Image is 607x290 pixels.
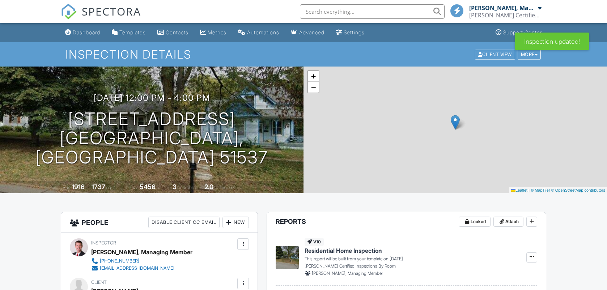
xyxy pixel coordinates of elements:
[157,185,166,190] span: sq.ft.
[91,265,187,272] a: [EMAIL_ADDRESS][DOMAIN_NAME]
[474,51,517,57] a: Client View
[82,4,141,19] span: SPECTORA
[299,29,324,35] div: Advanced
[311,72,316,81] span: +
[197,26,229,39] a: Metrics
[109,26,149,39] a: Templates
[300,4,445,19] input: Search everything...
[61,4,77,20] img: The Best Home Inspection Software - Spectora
[173,183,177,191] div: 3
[515,33,589,50] div: Inspection updated!
[469,4,536,12] div: [PERSON_NAME], Managing Member
[12,110,292,167] h1: [STREET_ADDRESS] [GEOGRAPHIC_DATA], [GEOGRAPHIC_DATA] 51537
[148,217,220,228] div: Disable Client CC Email
[333,26,368,39] a: Settings
[119,29,146,35] div: Templates
[106,185,116,190] span: sq. ft.
[92,183,105,191] div: 1737
[235,26,282,39] a: Automations (Basic)
[65,48,542,61] h1: Inspection Details
[308,82,319,93] a: Zoom out
[469,12,542,19] div: Rasmussen Certified Inspections LLC
[91,257,187,265] a: [PHONE_NUMBER]
[166,29,188,35] div: Contacts
[61,212,258,233] h3: People
[288,26,327,39] a: Advanced
[222,217,249,228] div: New
[178,185,198,190] span: bedrooms
[100,265,174,271] div: [EMAIL_ADDRESS][DOMAIN_NAME]
[451,115,460,130] img: Marker
[61,10,141,25] a: SPECTORA
[72,183,85,191] div: 1916
[208,29,226,35] div: Metrics
[531,188,550,192] a: © MapTiler
[62,26,103,39] a: Dashboard
[215,185,235,190] span: bathrooms
[511,188,527,192] a: Leaflet
[311,82,316,91] span: −
[91,247,192,257] div: [PERSON_NAME], Managing Member
[503,29,542,35] div: Support Center
[91,280,107,285] span: Client
[123,185,139,190] span: Lot Size
[247,29,279,35] div: Automations
[63,185,71,190] span: Built
[73,29,100,35] div: Dashboard
[154,26,191,39] a: Contacts
[475,50,515,59] div: Client View
[204,183,213,191] div: 2.0
[529,188,530,192] span: |
[518,50,541,59] div: More
[493,26,545,39] a: Support Center
[344,29,365,35] div: Settings
[308,71,319,82] a: Zoom in
[94,93,210,103] h3: [DATE] 12:00 pm - 4:00 pm
[140,183,156,191] div: 5456
[100,258,139,264] div: [PHONE_NUMBER]
[551,188,605,192] a: © OpenStreetMap contributors
[91,240,116,246] span: Inspector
